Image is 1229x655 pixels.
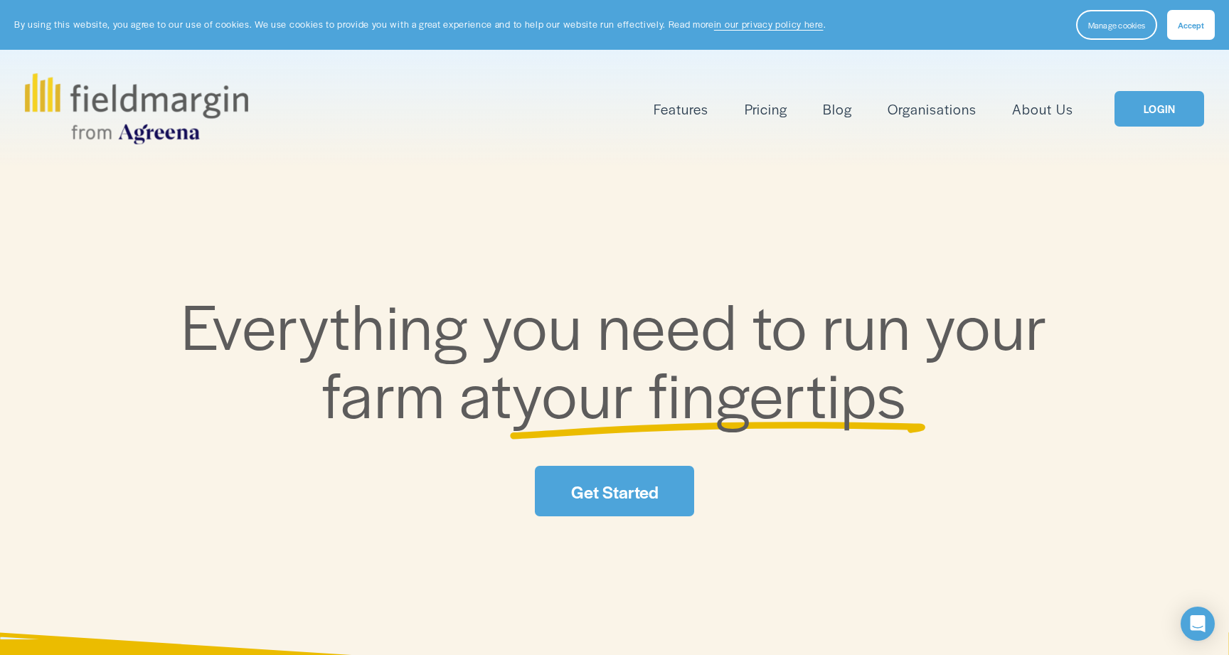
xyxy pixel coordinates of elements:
span: Everything you need to run your farm at [181,279,1063,437]
span: Accept [1178,19,1204,31]
span: Features [654,99,708,119]
button: Accept [1167,10,1215,40]
p: By using this website, you agree to our use of cookies. We use cookies to provide you with a grea... [14,18,826,31]
span: Manage cookies [1088,19,1145,31]
a: folder dropdown [654,97,708,121]
img: fieldmargin.com [25,73,248,144]
a: Get Started [535,466,694,516]
a: in our privacy policy here [714,18,824,31]
a: Blog [823,97,852,121]
a: About Us [1012,97,1073,121]
a: Organisations [888,97,977,121]
a: LOGIN [1114,91,1204,127]
a: Pricing [745,97,787,121]
span: your fingertips [512,348,907,437]
div: Open Intercom Messenger [1181,607,1215,641]
button: Manage cookies [1076,10,1157,40]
